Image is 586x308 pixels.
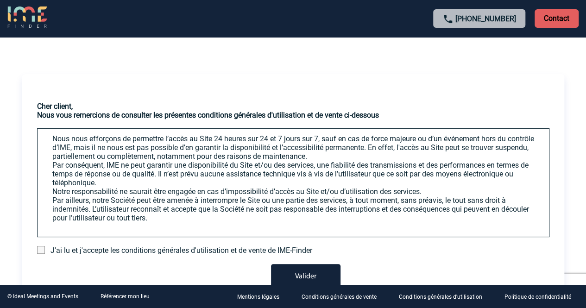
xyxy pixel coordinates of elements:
p: Conditions générales de vente [302,294,377,301]
h3: Cher client, Nous vous remercions de consulter les présentes conditions générales d'utilisation e... [37,102,549,119]
p: Conditions générales d'utilisation [399,294,482,301]
p: Mentions légales [237,294,279,301]
img: call-24-px.png [442,13,454,25]
p: Contact [535,9,579,28]
button: Valider [271,264,340,290]
div: © Ideal Meetings and Events [7,293,78,300]
p: Par conséquent, IME ne peut garantir une disponibilité du Site et/ou des services, une fiabilité ... [52,161,534,187]
p: Par ailleurs, notre Société peut être amenée à interrompre le Site ou une partie des services, à ... [52,196,534,222]
p: Nous nous efforçons de permettre l’accès au Site 24 heures sur 24 et 7 jours sur 7, sauf en cas d... [52,134,534,161]
a: Politique de confidentialité [497,292,586,301]
p: Notre responsabilité ne saurait être engagée en cas d’impossibilité d’accès au Site et/ou d’utili... [52,187,534,196]
a: Conditions générales de vente [294,292,391,301]
a: [PHONE_NUMBER] [455,14,516,23]
a: Référencer mon lieu [101,293,150,300]
a: Mentions légales [230,292,294,301]
span: J'ai lu et j'accepte les conditions générales d'utilisation et de vente de IME-Finder [50,246,312,255]
a: Conditions générales d'utilisation [391,292,497,301]
p: Politique de confidentialité [504,294,571,301]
